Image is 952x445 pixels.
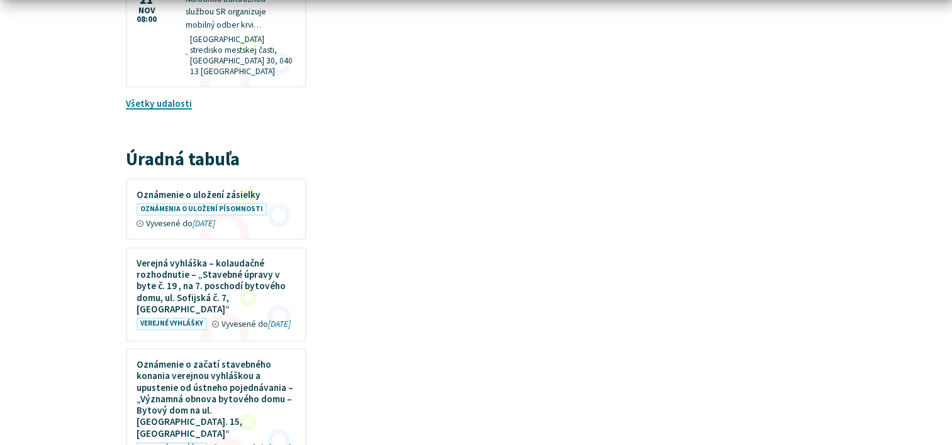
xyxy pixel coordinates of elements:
[126,97,192,109] a: Všetky udalosti
[127,248,305,340] a: Verejná vyhláška – kolaudačné rozhodnutie – „Stavebné úpravy v byte č. 19 , na 7. poschodí bytové...
[127,180,305,239] a: Oznámenie o uložení zásielky Oznámenia o uložení písomnosti Vyvesené do[DATE]
[126,150,306,169] h3: Úradná tabuľa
